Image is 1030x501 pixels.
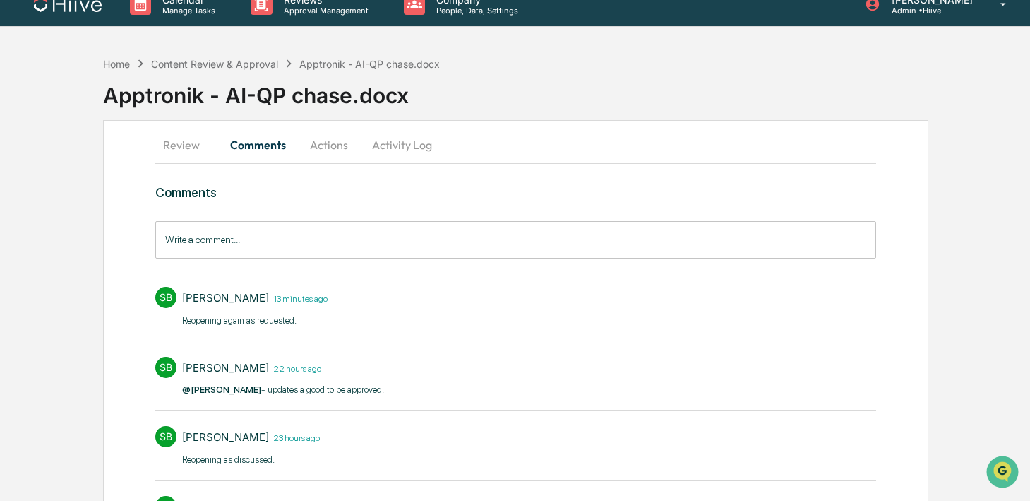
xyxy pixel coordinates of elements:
[182,453,320,467] p: Reopening as discussed.
[28,205,89,219] span: Data Lookup
[182,383,385,397] p: - updates a good to be approved. ​
[8,199,95,225] a: 🔎Data Lookup
[219,128,297,162] button: Comments
[182,291,269,305] div: [PERSON_NAME]
[361,128,443,162] button: Activity Log
[182,384,261,395] span: @[PERSON_NAME]
[182,314,328,328] p: Reopening again as requested.
[155,128,876,162] div: secondary tabs example
[155,185,876,200] h3: Comments
[48,122,179,134] div: We're available if you need us!
[103,71,1030,108] div: Apptronik - AI-QP chase.docx
[103,58,130,70] div: Home
[155,128,219,162] button: Review
[880,6,980,16] p: Admin • Hiive
[14,179,25,191] div: 🖐️
[182,430,269,444] div: [PERSON_NAME]
[425,6,525,16] p: People, Data, Settings
[269,431,320,443] time: Thursday, September 11, 2025 at 5:21:39 PM EDT
[14,108,40,134] img: 1746055101610-c473b297-6a78-478c-a979-82029cc54cd1
[102,179,114,191] div: 🗄️
[299,58,440,70] div: Apptronik - AI-QP chase.docx
[269,362,321,374] time: Thursday, September 11, 2025 at 5:40:21 PM EDT
[155,426,176,447] div: SB
[151,6,222,16] p: Manage Tasks
[155,287,176,308] div: SB
[14,206,25,218] div: 🔎
[28,178,91,192] span: Preclearance
[14,30,257,52] p: How can we help?
[269,292,328,304] time: Friday, September 12, 2025 at 3:51:10 PM EDT
[100,239,171,250] a: Powered byPylon
[985,454,1023,493] iframe: Open customer support
[182,361,269,375] div: [PERSON_NAME]
[240,112,257,129] button: Start new chat
[116,178,175,192] span: Attestations
[273,6,376,16] p: Approval Management
[155,357,176,378] div: SB
[297,128,361,162] button: Actions
[97,172,181,198] a: 🗄️Attestations
[48,108,232,122] div: Start new chat
[8,172,97,198] a: 🖐️Preclearance
[151,58,278,70] div: Content Review & Approval
[140,240,171,250] span: Pylon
